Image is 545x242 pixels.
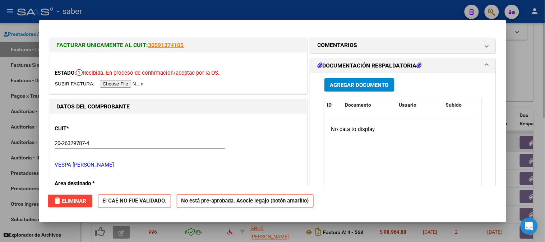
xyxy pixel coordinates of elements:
span: Usuario [399,102,417,108]
p: CUIT [55,125,129,133]
span: Eliminar [54,198,87,204]
mat-expansion-panel-header: COMENTARIOS [310,38,496,52]
mat-icon: delete [54,196,62,205]
span: Agregar Documento [330,82,389,88]
datatable-header-cell: Usuario [396,97,443,113]
mat-expansion-panel-header: DOCUMENTACIÓN RESPALDATORIA [310,59,496,73]
span: Subido [446,102,462,108]
span: Recibida. En proceso de confirmacion/aceptac por la OS. [76,70,220,76]
strong: DATOS DEL COMPROBANTE [57,103,130,110]
p: VESPA [PERSON_NAME] [55,161,301,169]
a: 30591374105 [148,42,184,48]
datatable-header-cell: Documento [342,97,396,113]
span: Documento [345,102,371,108]
strong: El CAE NO FUE VALIDADO. [98,194,171,208]
div: DOCUMENTACIÓN RESPALDATORIA [310,73,496,222]
h1: COMENTARIOS [318,41,357,50]
div: Open Intercom Messenger [521,218,538,235]
p: Area destinado * [55,180,129,188]
span: ID [327,102,332,108]
strong: No está pre-aprobada. Asocie legajo (botón amarillo) [177,194,314,208]
button: Agregar Documento [324,78,394,92]
h1: DOCUMENTACIÓN RESPALDATORIA [318,61,422,70]
div: No data to display [324,120,475,138]
button: Eliminar [48,195,92,208]
datatable-header-cell: Subido [443,97,479,113]
datatable-header-cell: ID [324,97,342,113]
span: FACTURAR UNICAMENTE AL CUIT: [57,42,148,48]
span: ESTADO: [55,70,76,76]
